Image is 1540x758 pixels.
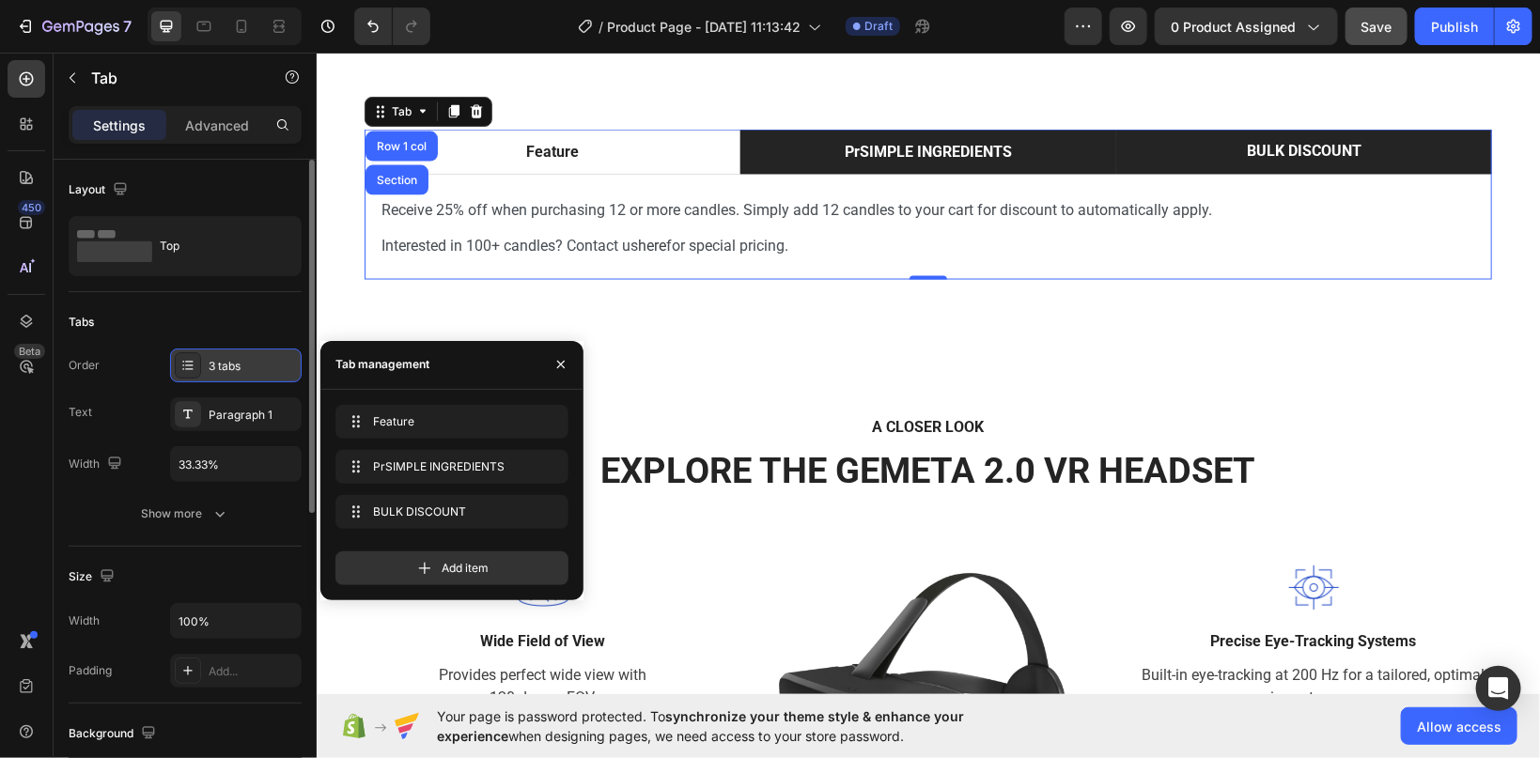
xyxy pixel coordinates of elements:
[160,224,274,268] div: Top
[69,497,302,531] button: Show more
[1401,707,1517,745] button: Allow access
[927,85,1048,113] div: Rich Text Editor. Editing area: main
[354,8,430,45] div: Undo/Redo
[864,18,893,35] span: Draft
[69,721,160,747] div: Background
[69,404,92,421] div: Text
[253,364,971,387] p: A CLOSER LOOK
[442,560,489,577] span: Add item
[528,88,695,111] p: PrSIMPLE INGREDIENTS
[1346,8,1408,45] button: Save
[373,458,523,475] span: PrSIMPLE INGREDIENTS
[209,663,297,680] div: Add...
[63,137,1160,212] div: Rich Text Editor. Editing area: main
[373,503,523,520] span: BULK DISCOUNT
[65,148,895,166] span: Receive 25% off when purchasing 12 or more candles. Simply add 12 candles to your cart for discou...
[1431,17,1478,37] div: Publish
[525,85,698,114] div: Rich Text Editor. Editing area: main
[69,565,118,590] div: Size
[69,357,100,374] div: Order
[437,708,964,744] span: synchronize your theme style & enhance your experience
[142,504,229,523] div: Show more
[1155,8,1338,45] button: 0 product assigned
[321,184,350,202] span: here
[209,358,297,375] div: 3 tabs
[69,662,112,679] div: Padding
[350,184,472,202] span: for special pricing.
[69,452,126,477] div: Width
[93,116,146,135] p: Settings
[209,407,297,424] div: Paragraph 1
[91,67,251,89] p: Tab
[820,612,1174,657] p: Built-in eye-tracking at 200 Hz for a tailored, optimal experience to every user
[171,447,301,481] input: Auto
[437,706,1037,746] span: Your page is password protected. To when designing pages, we need access to your store password.
[171,604,301,638] input: Auto
[1361,19,1392,35] span: Save
[69,178,132,203] div: Layout
[123,15,132,38] p: 7
[238,398,986,441] p: EXPLORE THE GEMETA 2.0 VR HEADSET
[185,116,249,135] p: Advanced
[599,17,603,37] span: /
[930,87,1045,110] p: BULK DISCOUNT
[321,180,350,203] a: here
[317,53,1540,694] iframe: Design area
[820,579,1174,601] p: Precise Eye-Tracking Systems
[1417,717,1501,736] span: Allow access
[50,579,403,601] p: Wide Field of View
[69,612,100,629] div: Width
[18,200,45,215] div: 450
[607,17,801,37] span: Product Page - [DATE] 11:13:42
[373,413,523,430] span: Feature
[1476,666,1521,711] div: Open Intercom Messenger
[56,122,104,133] div: Section
[71,51,99,68] div: Tab
[1415,8,1494,45] button: Publish
[56,88,114,100] div: Row 1 col
[8,8,140,45] button: 7
[69,314,94,331] div: Tabs
[14,344,45,359] div: Beta
[65,184,321,202] span: Interested in 100+ candles? Contact us
[335,356,429,373] div: Tab management
[1171,17,1296,37] span: 0 product assigned
[50,612,403,657] p: Provides perfect wide view with 120-degree FOV.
